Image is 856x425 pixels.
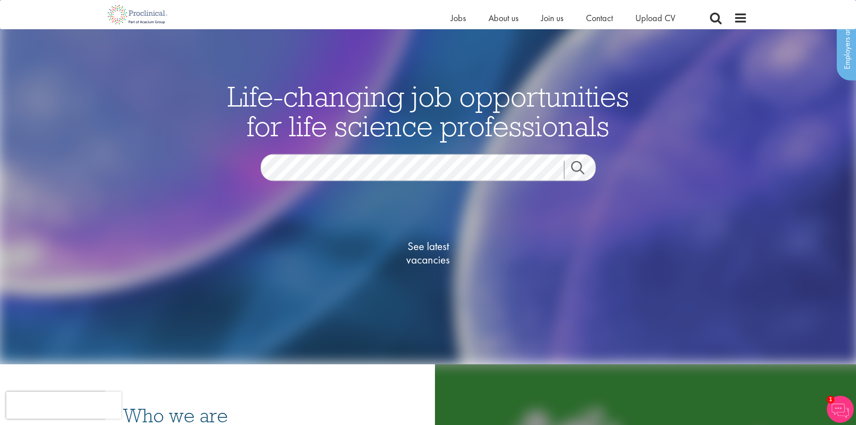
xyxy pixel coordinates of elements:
[6,392,121,419] iframe: reCAPTCHA
[383,239,473,266] span: See latest vacancies
[635,12,675,24] a: Upload CV
[383,203,473,302] a: See latestvacancies
[827,396,834,403] span: 1
[451,12,466,24] a: Jobs
[227,78,629,143] span: Life-changing job opportunities for life science professionals
[564,161,603,179] a: Job search submit button
[827,396,854,423] img: Chatbot
[541,12,563,24] a: Join us
[488,12,519,24] a: About us
[586,12,613,24] a: Contact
